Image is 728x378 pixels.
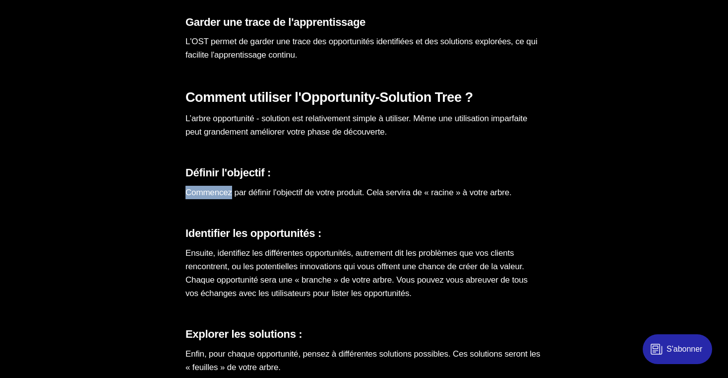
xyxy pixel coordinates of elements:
p: Commencez par définir l'objectif de votre produit. Cela servira de « racine » à votre arbre. [185,186,543,199]
h3: Garder une trace de l'apprentissage [185,16,543,29]
h2: Comment utiliser l'Opportunity-Solution Tree ? [185,89,543,106]
h3: Explorer les solutions : [185,328,543,341]
p: Ensuite, identifiez les différentes opportunités, autrement dit les problèmes que vos clients ren... [185,246,543,301]
iframe: portal-trigger [634,329,728,378]
h3: Définir l'objectif : [185,166,543,180]
h3: Identifier les opportunités : [185,227,543,240]
p: L'OST permet de garder une trace des opportunités identifiées et des solutions explorées, ce qui ... [185,35,543,62]
p: L’arbre opportunité - solution est relativement simple à utiliser. Même une utilisation imparfait... [185,112,543,139]
p: Enfin, pour chaque opportunité, pensez à différentes solutions possibles. Ces solutions seront le... [185,347,543,374]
